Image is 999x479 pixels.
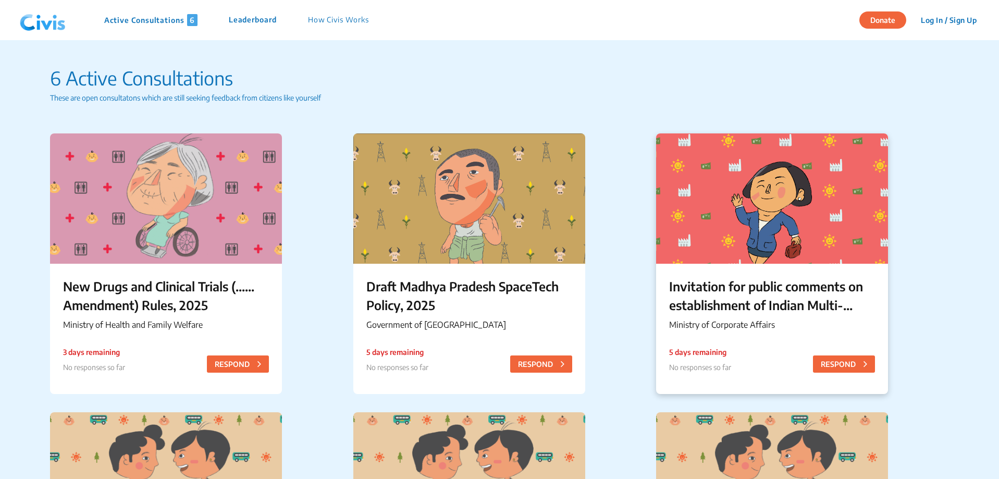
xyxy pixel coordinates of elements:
span: No responses so far [669,363,731,372]
button: RESPOND [510,355,572,373]
p: Draft Madhya Pradesh SpaceTech Policy, 2025 [366,277,572,314]
span: 6 [187,14,198,26]
p: Leaderboard [229,14,277,26]
button: RESPOND [207,355,269,373]
span: No responses so far [366,363,428,372]
p: Active Consultations [104,14,198,26]
a: New Drugs and Clinical Trials (...... Amendment) Rules, 2025Ministry of Health and Family Welfare... [50,133,282,394]
img: navlogo.png [16,5,70,36]
a: Draft Madhya Pradesh SpaceTech Policy, 2025Government of [GEOGRAPHIC_DATA]5 days remaining No res... [353,133,585,394]
p: New Drugs and Clinical Trials (...... Amendment) Rules, 2025 [63,277,269,314]
a: Invitation for public comments on establishment of Indian Multi-Disciplinary Partnership (MDP) fi... [656,133,888,394]
p: Ministry of Corporate Affairs [669,318,875,331]
button: Donate [859,11,906,29]
span: No responses so far [63,363,125,372]
p: Invitation for public comments on establishment of Indian Multi-Disciplinary Partnership (MDP) firms [669,277,875,314]
a: Donate [859,14,914,24]
p: Government of [GEOGRAPHIC_DATA] [366,318,572,331]
p: 5 days remaining [669,347,731,358]
p: How Civis Works [308,14,369,26]
button: RESPOND [813,355,875,373]
p: 3 days remaining [63,347,125,358]
p: These are open consultatons which are still seeking feedback from citizens like yourself [50,92,949,103]
p: Ministry of Health and Family Welfare [63,318,269,331]
p: 6 Active Consultations [50,64,949,92]
p: 5 days remaining [366,347,428,358]
button: Log In / Sign Up [914,12,983,28]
